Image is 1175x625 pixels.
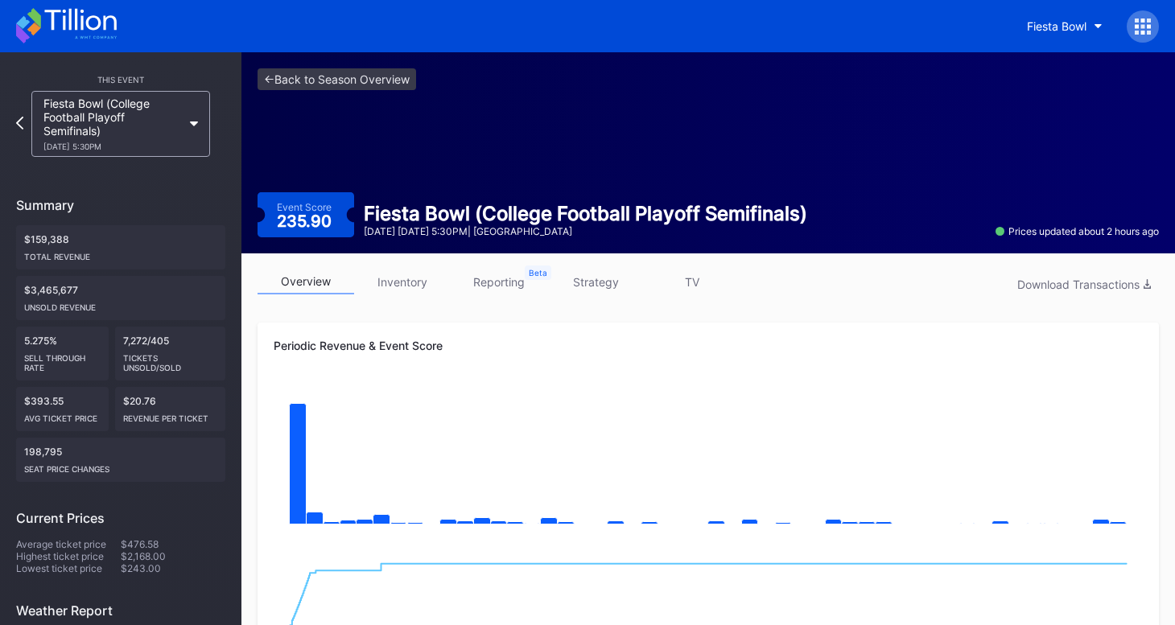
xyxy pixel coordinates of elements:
[43,97,182,151] div: Fiesta Bowl (College Football Playoff Semifinals)
[644,269,740,294] a: TV
[24,407,101,423] div: Avg ticket price
[24,458,217,474] div: seat price changes
[24,245,217,261] div: Total Revenue
[121,550,225,562] div: $2,168.00
[1027,19,1086,33] div: Fiesta Bowl
[24,347,101,372] div: Sell Through Rate
[16,602,225,619] div: Weather Report
[1015,11,1115,41] button: Fiesta Bowl
[123,407,218,423] div: Revenue per ticket
[16,438,225,482] div: 198,795
[16,562,121,574] div: Lowest ticket price
[16,276,225,320] div: $3,465,677
[43,142,182,151] div: [DATE] 5:30PM
[115,327,226,380] div: 7,272/405
[277,213,336,229] div: 235.90
[451,269,547,294] a: reporting
[16,327,109,380] div: 5.275%
[258,68,416,90] a: <-Back to Season Overview
[258,269,354,294] a: overview
[364,202,807,225] div: Fiesta Bowl (College Football Playoff Semifinals)
[1017,278,1151,291] div: Download Transactions
[354,269,451,294] a: inventory
[16,197,225,213] div: Summary
[16,510,225,526] div: Current Prices
[16,225,225,269] div: $159,388
[121,538,225,550] div: $476.58
[1009,273,1159,295] button: Download Transactions
[16,550,121,562] div: Highest ticket price
[16,75,225,84] div: This Event
[274,380,1143,541] svg: Chart title
[123,347,218,372] div: Tickets Unsold/Sold
[274,339,1143,352] div: Periodic Revenue & Event Score
[16,387,109,431] div: $393.55
[277,201,332,213] div: Event Score
[16,538,121,550] div: Average ticket price
[24,296,217,312] div: Unsold Revenue
[121,562,225,574] div: $243.00
[996,225,1159,237] div: Prices updated about 2 hours ago
[364,225,807,237] div: [DATE] [DATE] 5:30PM | [GEOGRAPHIC_DATA]
[547,269,644,294] a: strategy
[115,387,226,431] div: $20.76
